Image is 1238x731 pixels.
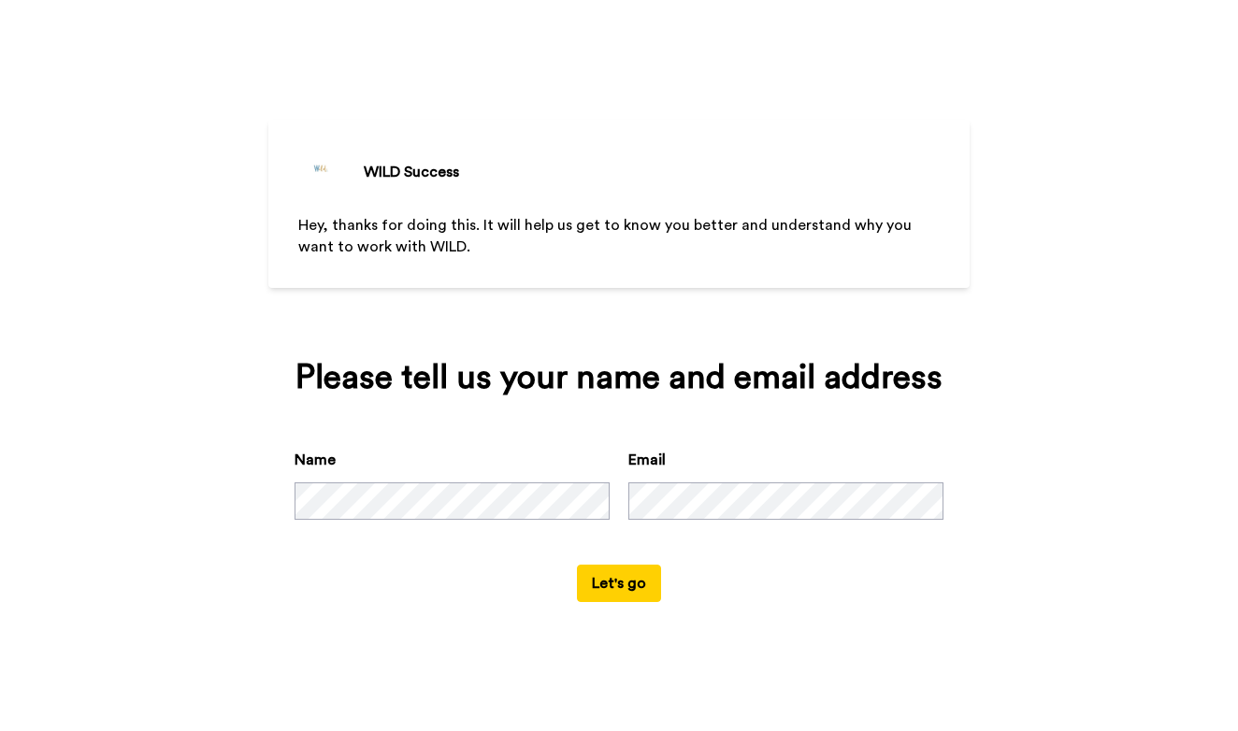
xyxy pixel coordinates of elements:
label: Name [295,449,336,471]
span: Hey, thanks for doing this. It will help us get to know you better and understand why you want to... [298,218,915,254]
button: Let's go [577,565,661,602]
label: Email [628,449,666,471]
div: Please tell us your name and email address [295,359,943,396]
div: WILD Success [364,161,459,183]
